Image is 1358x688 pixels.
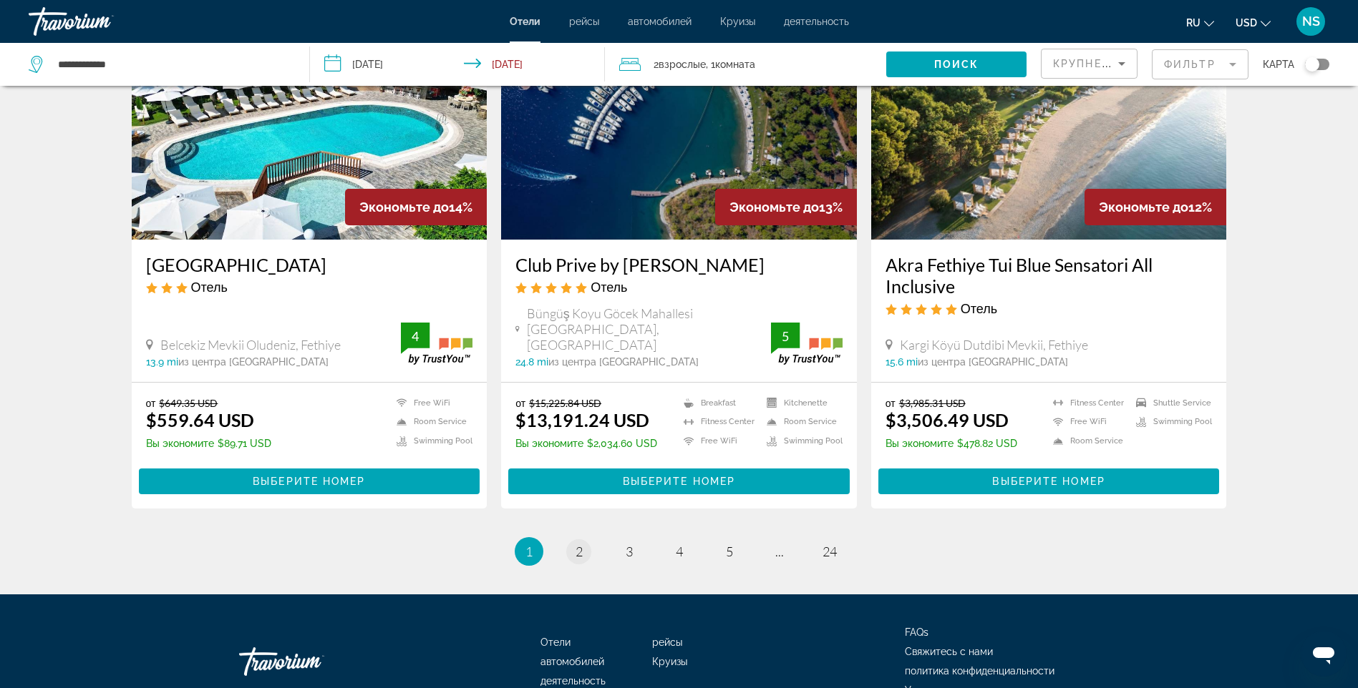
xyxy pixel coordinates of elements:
[1294,58,1329,71] button: Toggle map
[1129,416,1212,428] li: Swimming Pool
[886,438,1017,449] p: $478.82 USD
[626,544,633,559] span: 3
[886,409,1009,431] ins: $3,506.49 USD
[771,328,800,345] div: 5
[146,279,473,295] div: 3 star Hotel
[591,279,627,295] span: Отель
[878,468,1220,494] button: Выберите номер
[886,438,954,449] span: Вы экономите
[527,305,771,353] span: Büngüş Koyu Göcek Mahallesi [GEOGRAPHIC_DATA], [GEOGRAPHIC_DATA]
[1085,189,1226,225] div: 12%
[345,189,487,225] div: 14%
[715,189,857,225] div: 13%
[1236,12,1271,33] button: Change currency
[1046,397,1129,409] li: Fitness Center
[146,356,178,368] span: 13.9 mi
[652,656,687,667] a: Круизы
[676,435,760,447] li: Free WiFi
[771,323,843,365] img: trustyou-badge.svg
[401,323,472,365] img: trustyou-badge.svg
[1302,14,1320,29] span: NS
[132,11,488,240] img: Hotel image
[515,438,657,449] p: $2,034.60 USD
[576,544,583,559] span: 2
[720,16,755,27] a: Круизы
[146,409,254,431] ins: $559.64 USD
[886,397,896,409] span: от
[623,476,735,487] span: Выберите номер
[934,59,979,70] span: Поиск
[905,665,1054,677] a: политика конфиденциальности
[540,637,571,648] a: Отели
[605,43,886,86] button: Travelers: 2 adults, 0 children
[515,438,583,449] span: Вы экономите
[1236,17,1257,29] span: USD
[146,254,473,275] a: [GEOGRAPHIC_DATA]
[1129,397,1212,409] li: Shuttle Service
[760,416,843,428] li: Room Service
[1186,12,1214,33] button: Change language
[146,438,271,449] p: $89.71 USD
[784,16,849,27] a: деятельность
[132,537,1227,566] nav: Pagination
[515,356,548,368] span: 24.8 mi
[510,16,540,27] a: Отели
[760,397,843,409] li: Kitchenette
[676,544,683,559] span: 4
[1046,435,1129,447] li: Room Service
[310,43,606,86] button: Check-in date: Sep 25, 2025 Check-out date: Oct 2, 2025
[1186,17,1201,29] span: ru
[389,435,472,447] li: Swimming Pool
[775,544,784,559] span: ...
[508,471,850,487] a: Выберите номер
[900,337,1088,353] span: Kargi Köyü Dutdibi Mevkii, Fethiye
[525,544,533,559] span: 1
[886,254,1213,297] h3: Akra Fethiye Tui Blue Sensatori All Inclusive
[1263,54,1294,74] span: карта
[961,300,997,316] span: Отель
[515,397,525,409] span: от
[628,16,692,27] a: автомобилей
[139,468,480,494] button: Выберите номер
[548,356,699,368] span: из центра [GEOGRAPHIC_DATA]
[886,51,1027,77] button: Поиск
[508,468,850,494] button: Выберите номер
[401,328,430,345] div: 4
[540,675,606,687] a: деятельность
[652,637,682,648] a: рейсы
[515,254,843,275] h3: Club Prive by [PERSON_NAME]
[715,59,755,70] span: Комната
[676,416,760,428] li: Fitness Center
[760,435,843,447] li: Swimming Pool
[146,438,214,449] span: Вы экономите
[905,626,928,638] a: FAQs
[726,544,733,559] span: 5
[878,471,1220,487] a: Выберите номер
[1152,49,1248,80] button: Filter
[515,279,843,295] div: 5 star Hotel
[871,11,1227,240] img: Hotel image
[540,656,604,667] a: автомобилей
[253,476,365,487] span: Выберите номер
[729,200,819,215] span: Экономьте до
[178,356,329,368] span: из центра [GEOGRAPHIC_DATA]
[886,300,1213,316] div: 5 star Hotel
[569,16,599,27] a: рейсы
[501,11,857,240] img: Hotel image
[146,397,156,409] span: от
[654,54,706,74] span: 2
